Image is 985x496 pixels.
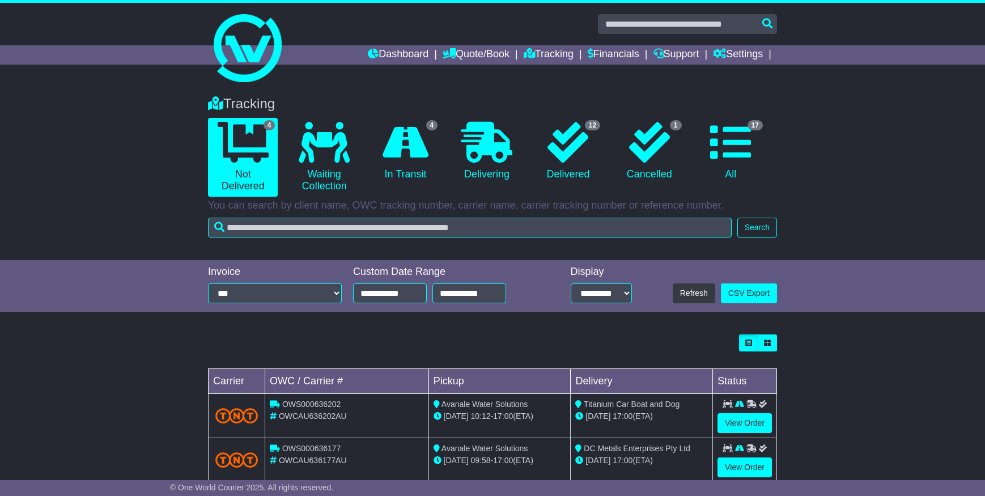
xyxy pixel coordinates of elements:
a: Waiting Collection [289,118,359,197]
span: [DATE] [585,456,610,465]
span: Avanale Water Solutions [441,444,528,453]
a: Dashboard [368,45,428,65]
span: 09:58 [471,456,491,465]
div: (ETA) [575,455,708,467]
a: Quote/Book [443,45,510,65]
button: Refresh [673,283,715,303]
span: OWCAU636177AU [279,456,347,465]
p: You can search by client name, OWC tracking number, carrier name, carrier tracking number or refe... [208,200,777,212]
span: OWS000636177 [282,444,341,453]
span: DC Metals Enterprises Pty Ltd [584,444,690,453]
span: OWS000636202 [282,400,341,409]
span: [DATE] [444,456,469,465]
span: © One World Courier 2025. All rights reserved. [170,483,334,492]
a: View Order [717,457,772,477]
span: 17:00 [613,412,632,421]
span: Titanium Car Boat and Dog [584,400,680,409]
a: CSV Export [721,283,777,303]
button: Search [737,218,777,238]
a: Support [653,45,699,65]
td: Carrier [209,369,265,394]
span: OWCAU636202AU [279,412,347,421]
div: - (ETA) [434,455,566,467]
td: Status [713,369,777,394]
span: 17:00 [493,412,513,421]
a: Delivering [452,118,521,185]
span: 12 [585,120,600,130]
span: 17:00 [493,456,513,465]
td: Pickup [428,369,571,394]
span: 10:12 [471,412,491,421]
span: 17:00 [613,456,632,465]
a: 1 Cancelled [614,118,684,185]
a: Tracking [524,45,574,65]
td: OWC / Carrier # [265,369,429,394]
a: Financials [588,45,639,65]
span: [DATE] [585,412,610,421]
a: 4 Not Delivered [208,118,278,197]
span: [DATE] [444,412,469,421]
a: 12 Delivered [533,118,603,185]
a: 4 In Transit [371,118,440,185]
div: Custom Date Range [353,266,535,278]
span: 4 [426,120,438,130]
span: 4 [264,120,275,130]
td: Delivery [571,369,713,394]
span: 1 [670,120,682,130]
div: Display [571,266,632,278]
a: View Order [717,413,772,433]
img: TNT_Domestic.png [215,408,258,423]
div: Invoice [208,266,342,278]
a: 17 All [696,118,766,185]
a: Settings [713,45,763,65]
img: TNT_Domestic.png [215,452,258,468]
div: - (ETA) [434,410,566,422]
div: Tracking [202,96,783,112]
span: Avanale Water Solutions [441,400,528,409]
div: (ETA) [575,410,708,422]
span: 17 [748,120,763,130]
